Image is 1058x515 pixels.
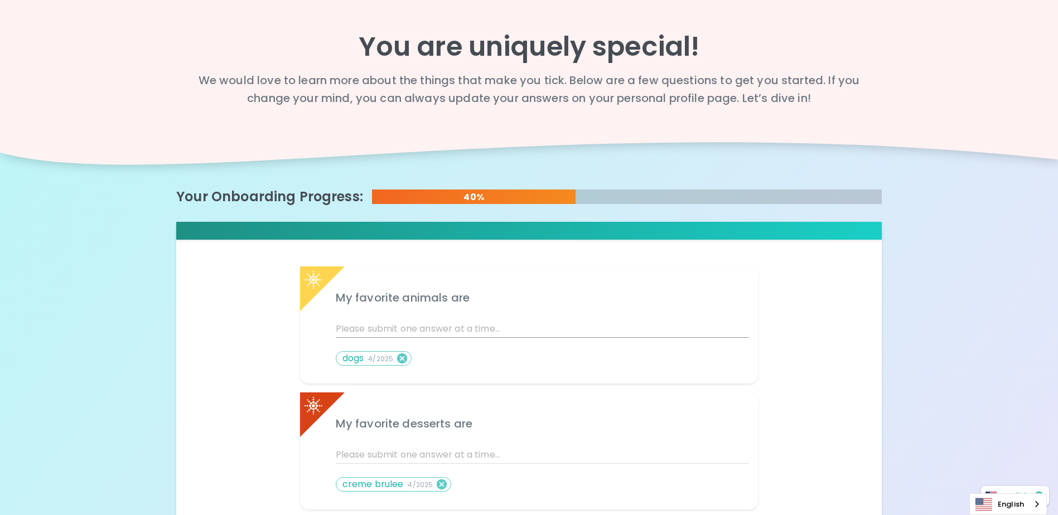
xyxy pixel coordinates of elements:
[336,320,750,338] input: Please submit one answer at a time...
[985,492,997,500] img: United States flag
[305,397,322,415] img: Sparck logo
[372,191,576,204] p: 40%
[970,494,1046,514] a: English
[336,351,412,366] div: dogs4/2025
[176,71,882,107] p: We would love to learn more about the things that make you tick. Below are a few questions to get...
[408,480,433,489] span: 4/2025
[176,188,363,206] h5: Your Onboarding Progress:
[969,493,1047,515] aside: Language selected: English
[969,493,1047,515] div: Language
[342,478,433,491] p: creme brulee
[368,354,393,363] span: 4/2025
[176,31,882,62] p: You are uniquely special!
[981,486,1049,506] button: English
[342,352,394,365] p: dogs
[336,415,750,433] h6: My favorite desserts are
[1001,490,1029,502] p: English
[336,289,750,307] h6: My favorite animals are
[336,446,750,464] input: Please submit one answer at a time...
[336,477,452,492] div: creme brulee4/2025
[305,271,322,289] img: Sparck logo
